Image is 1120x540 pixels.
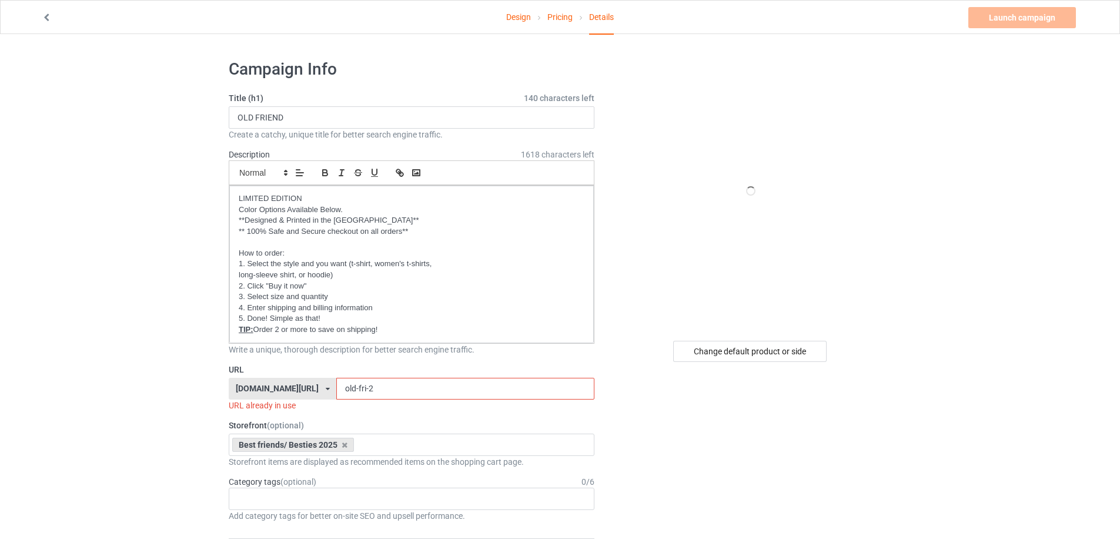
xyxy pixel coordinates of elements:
p: 2. Click "Buy it now" [239,281,584,292]
div: Change default product or side [673,341,827,362]
span: 140 characters left [524,92,594,104]
p: Order 2 or more to save on shipping! [239,324,584,336]
p: 5. Done! Simple as that! [239,313,584,324]
div: Details [589,1,614,35]
u: TIP: [239,325,253,334]
p: How to order: [239,248,584,259]
p: **Designed & Printed in the [GEOGRAPHIC_DATA]** [239,215,584,226]
label: Description [229,150,270,159]
h1: Campaign Info [229,59,594,80]
a: Design [506,1,531,33]
div: Create a catchy, unique title for better search engine traffic. [229,129,594,140]
div: Add category tags for better on-site SEO and upsell performance. [229,510,594,522]
p: LIMITED EDITION [239,193,584,204]
label: Category tags [229,476,316,488]
div: Best friends/ Besties 2025 [232,438,354,452]
p: Color Options Available Below. [239,204,584,216]
p: ** 100% Safe and Secure checkout on all orders** [239,226,584,237]
a: Pricing [547,1,573,33]
div: [DOMAIN_NAME][URL] [236,384,319,393]
div: URL already in use [229,400,594,411]
p: 4. Enter shipping and billing information [239,303,584,314]
label: Title (h1) [229,92,594,104]
p: long-sleeve shirt, or hoodie) [239,270,584,281]
div: 0 / 6 [581,476,594,488]
p: 1. Select the style and you want (t-shirt, women's t-shirts, [239,259,584,270]
div: Storefront items are displayed as recommended items on the shopping cart page. [229,456,594,468]
span: (optional) [267,421,304,430]
p: 3. Select size and quantity [239,291,584,303]
label: Storefront [229,420,594,431]
span: (optional) [280,477,316,487]
span: 1618 characters left [521,149,594,160]
label: URL [229,364,594,375]
div: Write a unique, thorough description for better search engine traffic. [229,344,594,355]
